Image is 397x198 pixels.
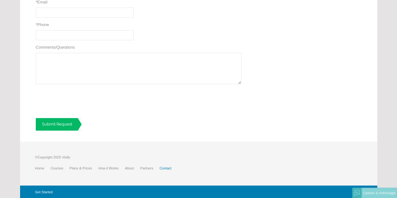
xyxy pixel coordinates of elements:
img: Offline [354,190,360,196]
a: Submit Request [36,118,82,131]
a: Home [35,166,51,170]
iframe: reCAPTCHA [36,89,131,113]
a: How it Works [98,166,125,170]
a: Contact [159,166,178,170]
p: © [35,154,178,163]
a: Partners [140,166,160,170]
div: Leave a message [362,188,397,198]
label: Phone [36,22,49,27]
a: Get Started [35,190,53,194]
span: Copyright 2025 Visify [38,155,70,159]
a: Courses [51,166,70,170]
a: Plans & Prices [70,166,99,170]
a: About [125,166,140,170]
label: Comments/Questions [36,45,75,50]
